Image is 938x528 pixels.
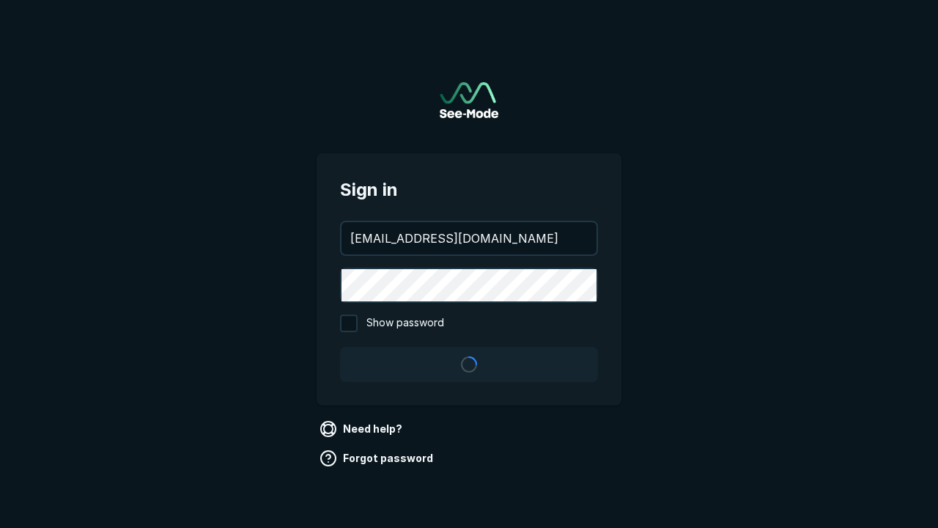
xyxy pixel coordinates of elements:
img: See-Mode Logo [440,82,498,118]
span: Sign in [340,177,598,203]
a: Go to sign in [440,82,498,118]
span: Show password [366,315,444,332]
input: your@email.com [341,222,597,254]
a: Forgot password [317,447,439,470]
a: Need help? [317,417,408,441]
